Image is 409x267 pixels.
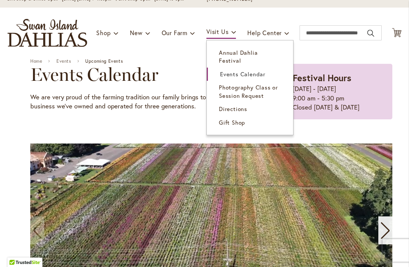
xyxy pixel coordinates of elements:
[206,28,228,35] span: Visit Us
[96,29,111,37] span: Shop
[56,59,71,64] a: Events
[30,93,239,111] p: We are very proud of the farming tradition our family brings to the business we've owned and oper...
[85,59,123,64] span: Upcoming Events
[219,49,258,64] span: Annual Dahlia Festival
[8,19,87,47] a: store logo
[30,64,239,85] h2: Events Calendar
[130,29,142,37] span: New
[219,105,247,113] span: Directions
[162,29,187,37] span: Our Farm
[219,119,245,126] span: Gift Shop
[220,70,265,78] span: Events Calendar
[30,59,42,64] a: Home
[293,72,351,84] strong: Festival Hours
[293,84,377,112] p: [DATE] - [DATE] 9:00 am - 5:30 pm Closed [DATE] & [DATE]
[6,240,27,261] iframe: Launch Accessibility Center
[247,29,282,37] span: Help Center
[219,83,278,99] span: Photography Class or Session Request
